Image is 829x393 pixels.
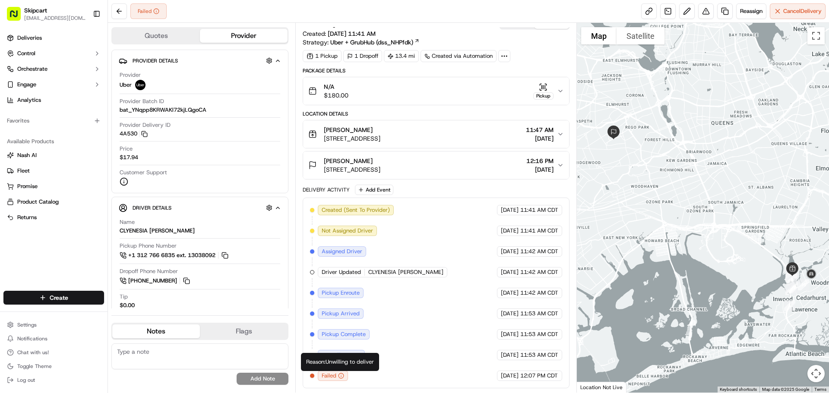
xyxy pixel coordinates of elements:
a: Analytics [3,93,104,107]
a: Returns [7,214,101,221]
button: Promise [3,179,104,193]
button: Create [3,291,104,305]
span: Deliveries [17,34,42,42]
span: API Documentation [82,125,139,134]
a: Created via Automation [421,50,497,62]
div: Available Products [3,135,104,148]
span: Dropoff Enroute [322,351,361,359]
div: 1 [781,296,799,314]
span: Create [50,293,68,302]
span: 11:47 AM [526,126,554,134]
button: Log out [3,374,104,386]
button: [PERSON_NAME][STREET_ADDRESS]11:47 AM[DATE] [303,120,569,148]
span: 11:41 AM CDT [520,206,558,214]
button: Product Catalog [3,195,104,209]
span: [DATE] [501,248,519,255]
button: Toggle fullscreen view [807,27,825,44]
button: Provider Details [119,53,281,68]
button: Toggle Theme [3,360,104,372]
div: Package Details [303,67,569,74]
span: Dropoff Phone Number [120,267,178,275]
span: Pickup Complete [322,330,366,338]
span: Knowledge Base [17,125,66,134]
div: 8 [783,270,801,289]
button: Start new chat [147,85,157,95]
button: Pickup [533,83,554,100]
img: Nash [9,9,26,26]
div: 2 [782,280,800,299]
span: Fleet [17,167,30,175]
span: Log out [17,377,35,384]
span: Skipcart [24,6,47,15]
span: Uber + GrubHub (dss_NHPfdk) [330,38,413,47]
button: Orchestrate [3,62,104,76]
a: 📗Knowledge Base [5,122,70,137]
button: Show satellite imagery [617,27,664,44]
div: Favorites [3,114,104,128]
span: 11:53 AM CDT [520,310,558,318]
span: Provider Batch ID [120,97,164,105]
span: [DATE] [501,206,519,214]
span: Not Assigned Driver [322,227,373,235]
span: Notifications [17,335,47,342]
span: [STREET_ADDRESS] [324,165,380,174]
span: [DATE] [501,310,519,318]
div: Failed [130,3,167,19]
button: N/A$180.00Pickup [303,77,569,105]
a: [PHONE_NUMBER] [120,276,191,286]
input: Got a question? Start typing here... [22,56,155,65]
button: +1 312 766 6835 ext. 13038092 [120,251,230,260]
span: [PHONE_NUMBER] [128,277,177,285]
span: Orchestrate [17,65,47,73]
div: Start new chat [29,82,142,91]
div: $0.00 [120,302,135,309]
span: Driver Updated [322,268,361,276]
button: 4A530 [120,130,148,138]
a: Open this area in Google Maps (opens a new window) [579,381,608,393]
span: Pylon [86,146,104,153]
button: Settings [3,319,104,331]
button: Control [3,47,104,60]
button: Notifications [3,333,104,345]
div: Delivery Activity [303,186,350,193]
span: Pickup Phone Number [120,242,177,250]
div: 9 [785,279,804,297]
span: [DATE] [501,268,519,276]
button: Provider [200,29,288,43]
div: 1 Pickup [303,50,342,62]
span: Cancel Delivery [783,7,822,15]
span: Analytics [17,96,41,104]
span: Uber [120,81,132,89]
a: Deliveries [3,31,104,45]
div: 📗 [9,126,16,133]
span: Name [120,218,135,226]
button: Notes [112,324,200,338]
a: Fleet [7,167,101,175]
span: Provider [120,71,141,79]
span: 11:42 AM CDT [520,289,558,297]
button: Map camera controls [807,365,825,382]
span: $17.94 [120,154,138,161]
span: 12:07 PM CDT [520,372,558,380]
span: Failed [322,372,336,380]
div: 1 Dropoff [343,50,382,62]
span: [STREET_ADDRESS] [324,134,380,143]
div: Pickup [533,92,554,100]
div: 3 [782,267,800,285]
button: Skipcart[EMAIL_ADDRESS][DOMAIN_NAME] [3,3,89,24]
span: [DATE] [501,289,519,297]
span: Map data ©2025 Google [762,387,809,392]
button: Engage [3,78,104,91]
span: Tip [120,293,128,301]
button: CancelDelivery [770,3,826,19]
div: We're available if you need us! [29,91,109,98]
span: [DATE] 11:41 AM [328,30,376,38]
div: Strategy: [303,38,420,47]
button: Nash AI [3,148,104,162]
span: [DATE] [526,134,554,143]
span: [PERSON_NAME] [324,126,373,134]
img: Google [579,381,608,393]
div: 10 [794,276,813,294]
